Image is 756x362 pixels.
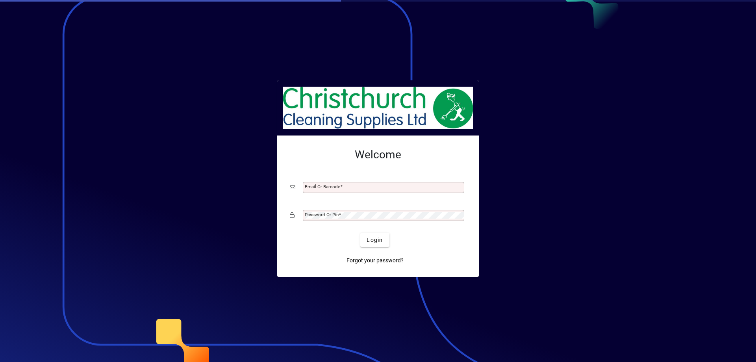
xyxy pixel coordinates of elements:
[305,184,340,189] mat-label: Email or Barcode
[360,233,389,247] button: Login
[343,253,407,267] a: Forgot your password?
[305,212,339,217] mat-label: Password or Pin
[346,256,404,265] span: Forgot your password?
[367,236,383,244] span: Login
[290,148,466,162] h2: Welcome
